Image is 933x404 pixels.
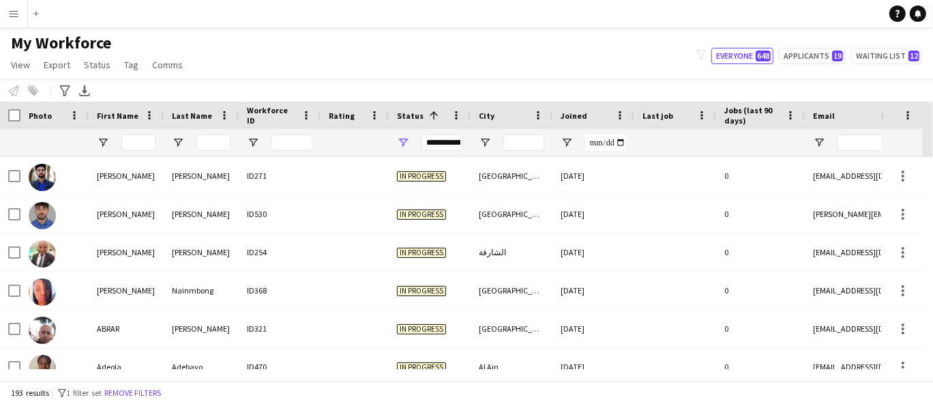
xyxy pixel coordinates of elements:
[89,233,164,271] div: [PERSON_NAME]
[102,386,164,401] button: Remove filters
[57,83,73,99] app-action-btn: Advanced filters
[196,134,231,151] input: Last Name Filter Input
[29,355,56,382] img: Adeola Adebayo
[716,195,805,233] div: 0
[756,50,771,61] span: 648
[271,134,312,151] input: Workforce ID Filter Input
[164,195,239,233] div: [PERSON_NAME]
[851,48,922,64] button: Waiting list12
[29,202,56,229] img: Abdullah Alnounou
[97,136,109,149] button: Open Filter Menu
[479,111,494,121] span: City
[172,111,212,121] span: Last Name
[471,157,552,194] div: [GEOGRAPHIC_DATA]
[119,56,144,74] a: Tag
[164,157,239,194] div: [PERSON_NAME]
[471,272,552,309] div: [GEOGRAPHIC_DATA]
[5,56,35,74] a: View
[397,362,446,373] span: In progress
[239,310,321,347] div: ID321
[124,59,138,71] span: Tag
[479,136,491,149] button: Open Filter Menu
[397,210,446,220] span: In progress
[172,136,184,149] button: Open Filter Menu
[152,59,183,71] span: Comms
[397,324,446,334] span: In progress
[164,233,239,271] div: [PERSON_NAME]
[471,310,552,347] div: [GEOGRAPHIC_DATA]
[832,50,843,61] span: 19
[11,59,30,71] span: View
[11,33,111,53] span: My Workforce
[552,233,634,271] div: [DATE]
[29,111,52,121] span: Photo
[813,136,825,149] button: Open Filter Menu
[76,83,93,99] app-action-btn: Export XLSX
[716,310,805,347] div: 0
[716,348,805,386] div: 0
[552,195,634,233] div: [DATE]
[471,348,552,386] div: Al Ain
[44,59,70,71] span: Export
[397,136,409,149] button: Open Filter Menu
[716,272,805,309] div: 0
[38,56,76,74] a: Export
[89,157,164,194] div: [PERSON_NAME]
[329,111,355,121] span: Rating
[397,111,424,121] span: Status
[29,317,56,344] img: ABRAR AHMAD
[239,348,321,386] div: ID470
[397,286,446,296] span: In progress
[66,388,102,398] span: 1 filter set
[552,348,634,386] div: [DATE]
[147,56,188,74] a: Comms
[247,105,296,126] span: Workforce ID
[642,111,673,121] span: Last job
[164,348,239,386] div: Adebayo
[711,48,773,64] button: Everyone648
[813,111,835,121] span: Email
[29,164,56,191] img: Abdul Hannan
[561,136,573,149] button: Open Filter Menu
[89,348,164,386] div: Adeola
[471,195,552,233] div: [GEOGRAPHIC_DATA]
[164,310,239,347] div: [PERSON_NAME]
[552,272,634,309] div: [DATE]
[121,134,155,151] input: First Name Filter Input
[779,48,846,64] button: Applicants19
[471,233,552,271] div: الشارقة
[397,171,446,182] span: In progress
[716,157,805,194] div: 0
[164,272,239,309] div: Nainmbong
[585,134,626,151] input: Joined Filter Input
[908,50,919,61] span: 12
[89,310,164,347] div: ABRAR
[561,111,587,121] span: Joined
[78,56,116,74] a: Status
[724,105,780,126] span: Jobs (last 90 days)
[239,157,321,194] div: ID271
[29,240,56,268] img: Abel Ukaegbu
[239,233,321,271] div: ID254
[84,59,110,71] span: Status
[239,272,321,309] div: ID368
[247,136,259,149] button: Open Filter Menu
[97,111,138,121] span: First Name
[89,195,164,233] div: [PERSON_NAME]
[552,157,634,194] div: [DATE]
[716,233,805,271] div: 0
[552,310,634,347] div: [DATE]
[503,134,544,151] input: City Filter Input
[239,195,321,233] div: ID530
[89,272,164,309] div: [PERSON_NAME]
[397,248,446,258] span: In progress
[29,278,56,306] img: Abigail Nainmbong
